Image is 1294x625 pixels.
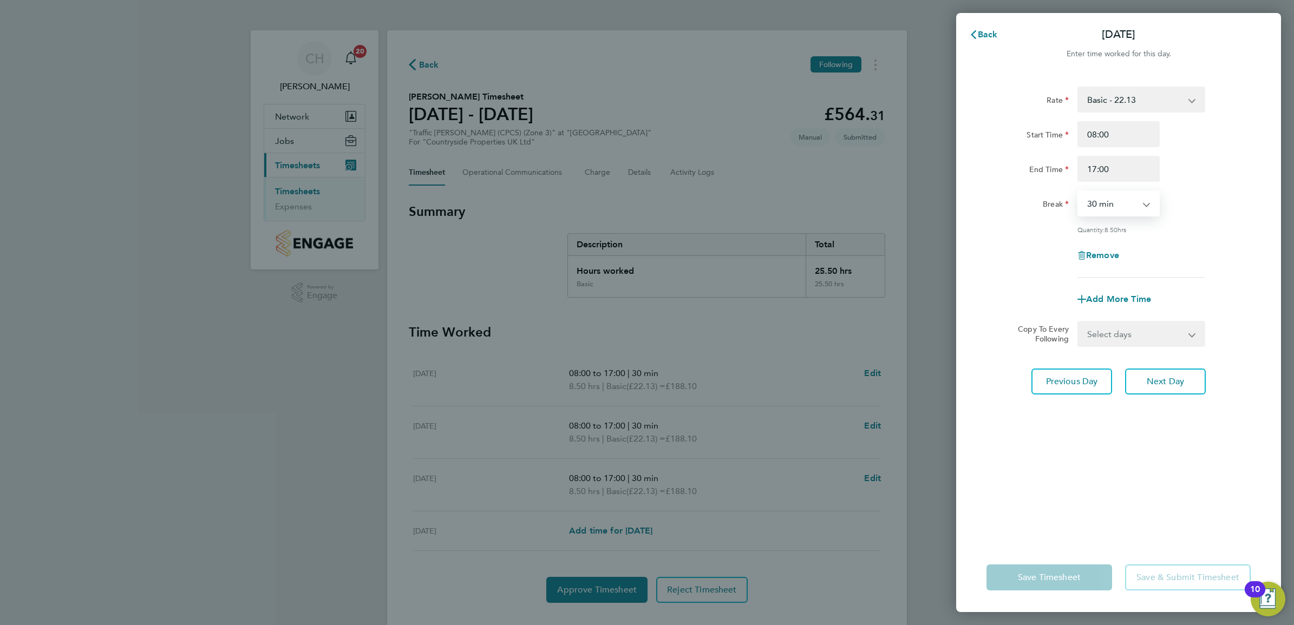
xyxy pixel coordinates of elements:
span: 8.50 [1105,225,1117,234]
label: Break [1043,199,1069,212]
label: Copy To Every Following [1009,324,1069,344]
input: E.g. 18:00 [1077,156,1160,182]
button: Previous Day [1031,369,1112,394]
p: [DATE] [1102,27,1135,42]
div: Quantity: hrs [1077,225,1205,234]
button: Add More Time [1077,295,1151,304]
button: Back [958,24,1009,45]
label: Start Time [1027,130,1069,143]
span: Previous Day [1046,376,1098,387]
span: Remove [1086,250,1119,260]
span: Next Day [1147,376,1184,387]
div: Enter time worked for this day. [956,48,1281,61]
label: End Time [1029,165,1069,177]
span: Back [978,29,998,40]
span: Add More Time [1086,294,1151,304]
div: 10 [1250,589,1260,603]
input: E.g. 08:00 [1077,121,1160,147]
label: Rate [1047,95,1069,108]
button: Remove [1077,251,1119,260]
button: Next Day [1125,369,1206,394]
button: Open Resource Center, 10 new notifications [1251,582,1285,616]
